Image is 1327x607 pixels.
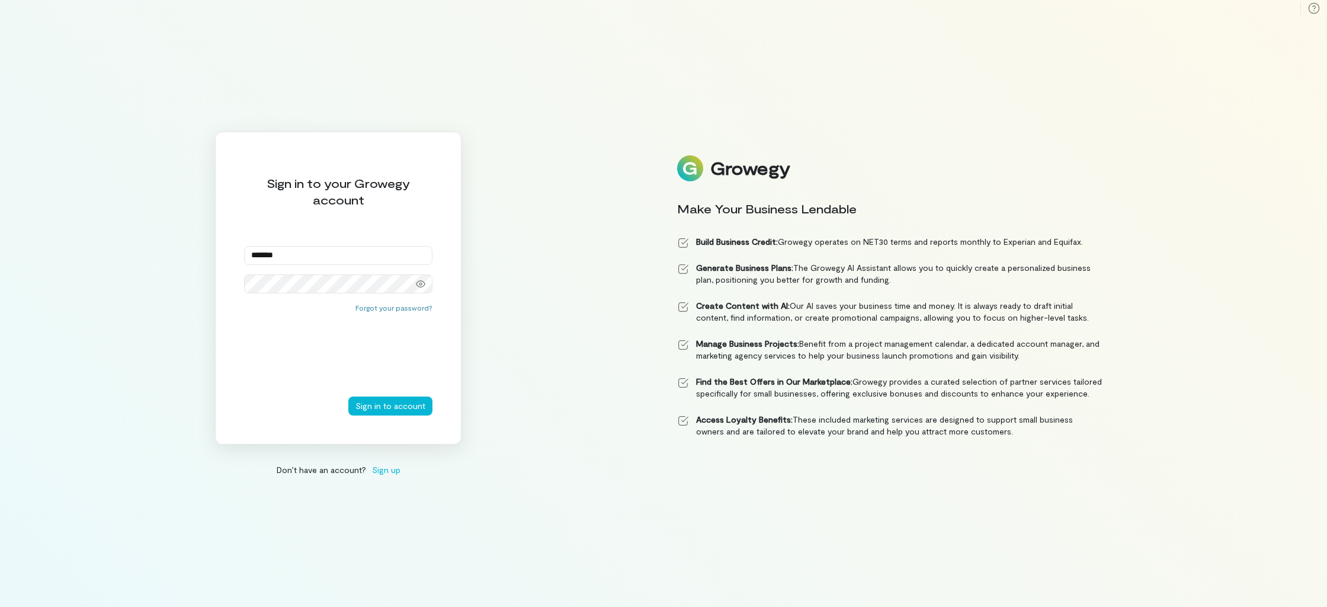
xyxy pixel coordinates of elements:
[677,376,1102,400] li: Growegy provides a curated selection of partner services tailored specifically for small business...
[215,464,461,476] div: Don’t have an account?
[710,158,790,178] div: Growegy
[696,263,793,273] strong: Generate Business Plans:
[677,236,1102,248] li: Growegy operates on NET30 terms and reports monthly to Experian and Equifax.
[677,200,1102,217] div: Make Your Business Lendable
[677,414,1102,437] li: These included marketing services are designed to support small business owners and are tailored ...
[677,338,1102,362] li: Benefit from a project management calendar, a dedicated account manager, and marketing agency ser...
[677,300,1102,324] li: Our AI saves your business time and money. It is always ready to draft initial content, find info...
[244,175,432,208] div: Sign in to your Growegy account
[372,464,400,476] span: Sign up
[696,237,778,247] strong: Build Business Credit:
[696,376,852,386] strong: Find the Best Offers in Our Marketplace:
[696,338,799,349] strong: Manage Business Projects:
[677,155,703,181] img: Logo
[696,301,790,311] strong: Create Content with AI:
[355,303,432,312] button: Forgot your password?
[696,414,793,424] strong: Access Loyalty Benefits:
[677,262,1102,286] li: The Growegy AI Assistant allows you to quickly create a personalized business plan, positioning y...
[348,397,432,416] button: Sign in to account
